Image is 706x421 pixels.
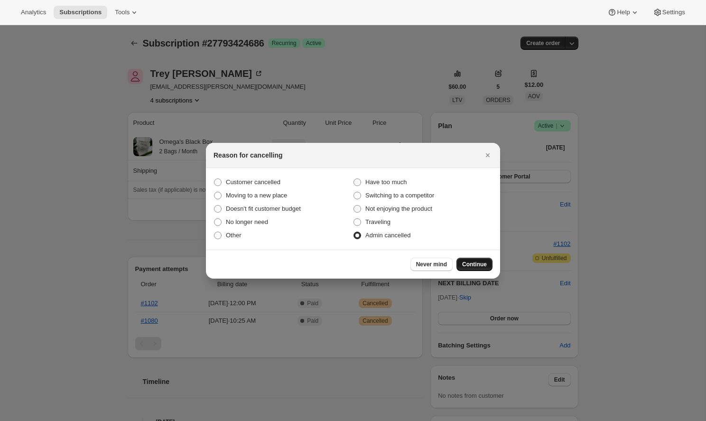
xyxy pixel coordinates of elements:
[109,6,145,19] button: Tools
[617,9,630,16] span: Help
[365,232,410,239] span: Admin cancelled
[365,192,434,199] span: Switching to a competitor
[226,178,280,186] span: Customer cancelled
[462,261,487,268] span: Continue
[115,9,130,16] span: Tools
[59,9,102,16] span: Subscriptions
[214,150,282,160] h2: Reason for cancelling
[226,205,301,212] span: Doesn't fit customer budget
[365,218,390,225] span: Traveling
[15,6,52,19] button: Analytics
[226,192,287,199] span: Moving to a new place
[226,232,242,239] span: Other
[365,205,432,212] span: Not enjoying the product
[602,6,645,19] button: Help
[54,6,107,19] button: Subscriptions
[662,9,685,16] span: Settings
[481,149,494,162] button: Close
[365,178,407,186] span: Have too much
[21,9,46,16] span: Analytics
[456,258,492,271] button: Continue
[647,6,691,19] button: Settings
[226,218,268,225] span: No longer need
[416,261,447,268] span: Never mind
[410,258,453,271] button: Never mind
